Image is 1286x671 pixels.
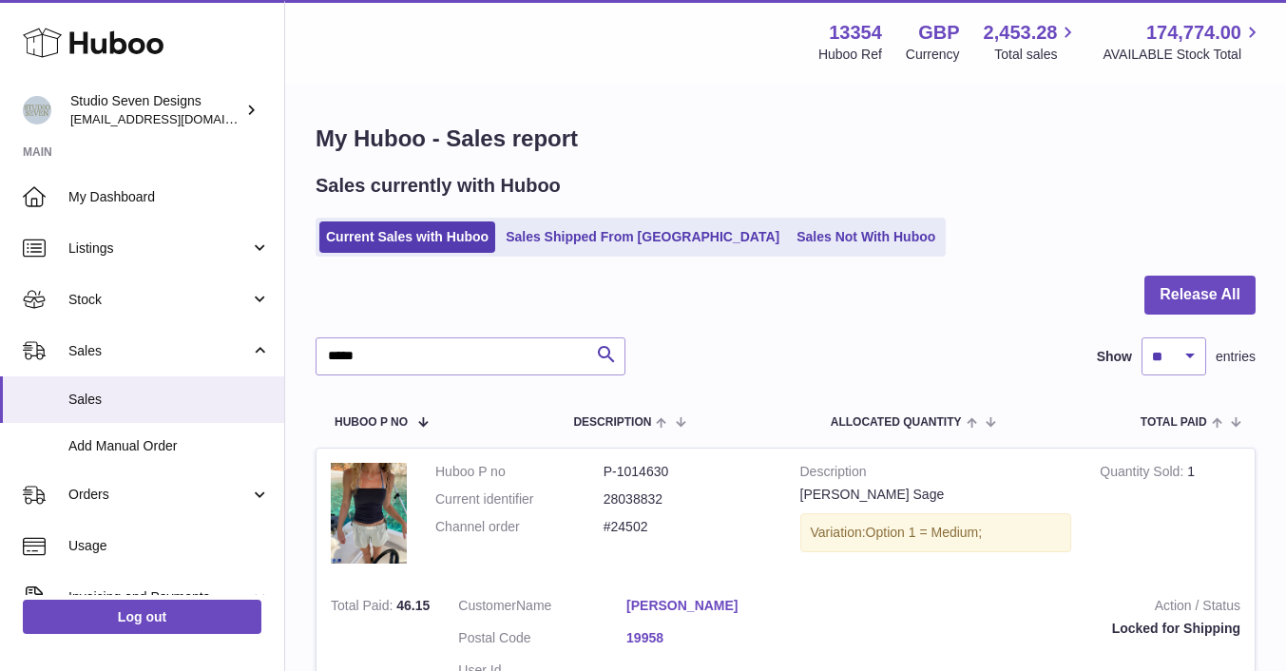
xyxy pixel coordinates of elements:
[800,513,1072,552] div: Variation:
[396,598,430,613] span: 46.15
[331,463,407,565] img: IMG_3149.jpg
[316,173,561,199] h2: Sales currently with Huboo
[68,342,250,360] span: Sales
[984,20,1080,64] a: 2,453.28 Total sales
[435,463,604,481] dt: Huboo P no
[68,486,250,504] span: Orders
[604,463,772,481] dd: P-1014630
[818,46,882,64] div: Huboo Ref
[1144,276,1256,315] button: Release All
[1103,20,1263,64] a: 174,774.00 AVAILABLE Stock Total
[319,221,495,253] a: Current Sales with Huboo
[1146,20,1241,46] span: 174,774.00
[1141,416,1207,429] span: Total paid
[984,20,1058,46] span: 2,453.28
[68,588,250,606] span: Invoicing and Payments
[435,490,604,508] dt: Current identifier
[1097,348,1132,366] label: Show
[23,600,261,634] a: Log out
[316,124,1256,154] h1: My Huboo - Sales report
[1085,449,1255,584] td: 1
[604,490,772,508] dd: 28038832
[800,486,1072,504] div: [PERSON_NAME] Sage
[829,20,882,46] strong: 13354
[866,525,983,540] span: Option 1 = Medium;
[1216,348,1256,366] span: entries
[23,96,51,125] img: contact.studiosevendesigns@gmail.com
[1100,464,1187,484] strong: Quantity Sold
[499,221,786,253] a: Sales Shipped From [GEOGRAPHIC_DATA]
[994,46,1079,64] span: Total sales
[823,620,1240,638] div: Locked for Shipping
[626,597,795,615] a: [PERSON_NAME]
[68,537,270,555] span: Usage
[335,416,408,429] span: Huboo P no
[331,598,396,618] strong: Total Paid
[458,597,626,620] dt: Name
[823,597,1240,620] strong: Action / Status
[604,518,772,536] dd: #24502
[626,629,795,647] a: 19958
[70,111,279,126] span: [EMAIL_ADDRESS][DOMAIN_NAME]
[68,437,270,455] span: Add Manual Order
[435,518,604,536] dt: Channel order
[68,188,270,206] span: My Dashboard
[918,20,959,46] strong: GBP
[70,92,241,128] div: Studio Seven Designs
[573,416,651,429] span: Description
[458,629,626,652] dt: Postal Code
[790,221,942,253] a: Sales Not With Huboo
[68,391,270,409] span: Sales
[68,240,250,258] span: Listings
[906,46,960,64] div: Currency
[68,291,250,309] span: Stock
[1103,46,1263,64] span: AVAILABLE Stock Total
[458,598,516,613] span: Customer
[831,416,962,429] span: ALLOCATED Quantity
[800,463,1072,486] strong: Description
